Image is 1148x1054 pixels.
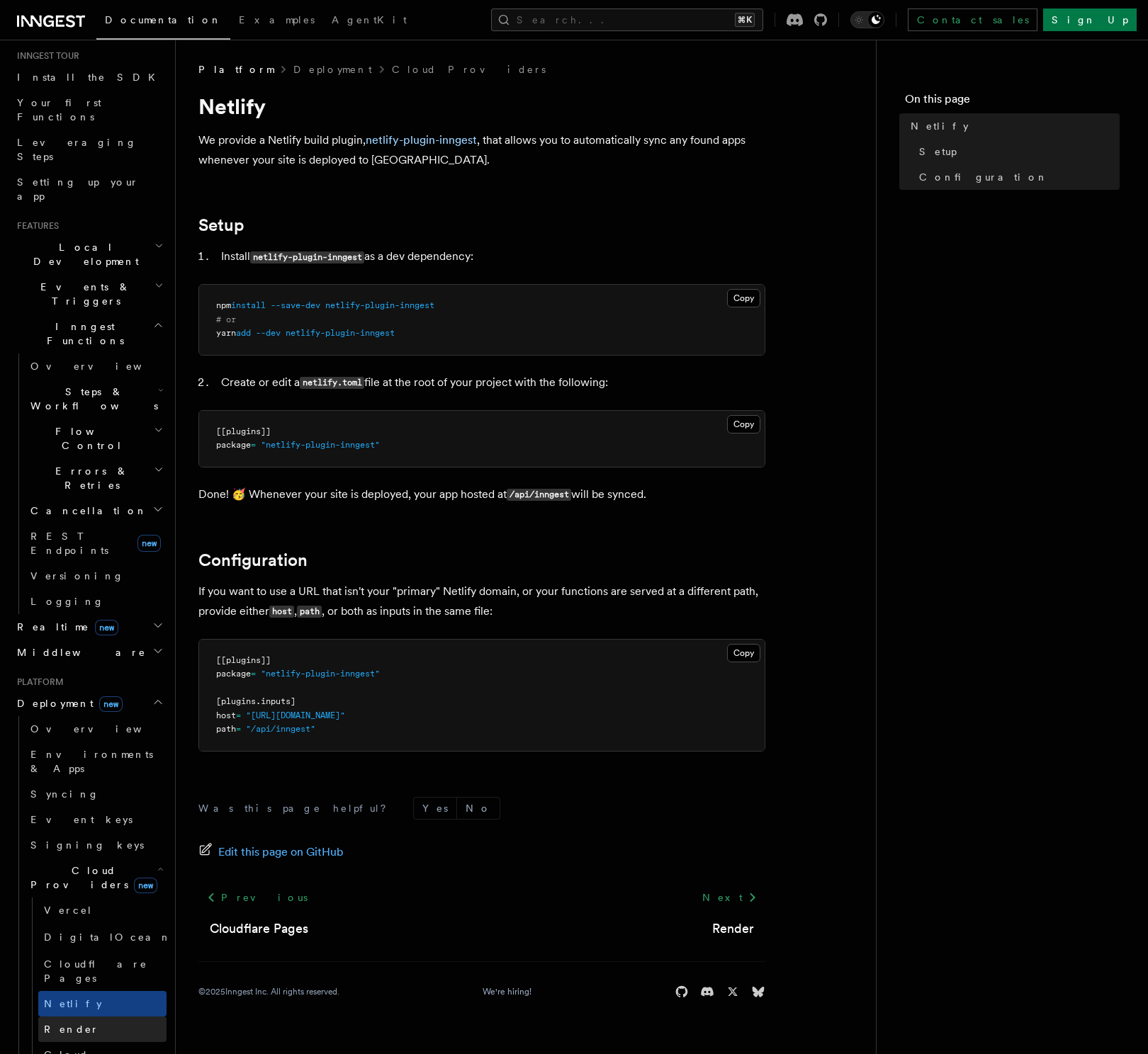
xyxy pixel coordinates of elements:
[11,640,167,665] button: Middleware
[25,385,158,413] span: Steps & Workflows
[25,353,167,379] a: Overview
[44,958,147,984] span: Cloudflare Pages
[217,373,765,393] li: Create or edit a file at the root of your project with the following:
[44,905,93,916] span: Vercel
[261,440,380,450] span: "netlify-plugin-inngest"
[25,498,167,523] button: Cancellation
[198,842,344,862] a: Edit this page on GitHub
[11,353,167,614] div: Inngest Functions
[44,931,171,943] span: DigitalOcean
[38,897,167,923] a: Vercel
[25,589,167,614] a: Logging
[293,62,372,76] a: Deployment
[11,240,154,268] span: Local Development
[198,62,274,76] span: Platform
[913,164,1120,190] a: Configuration
[25,716,167,742] a: Overview
[11,274,167,314] button: Events & Triggers
[911,119,969,133] span: Netlify
[11,696,123,710] span: Deployment
[11,614,167,640] button: Realtimenew
[198,550,308,570] a: Configuration
[30,814,133,825] span: Event keys
[25,863,157,892] span: Cloud Providers
[17,137,137,162] span: Leveraging Steps
[210,919,308,939] a: Cloudflare Pages
[246,724,315,734] span: "/api/inngest"
[218,842,344,862] span: Edit this page on GitHub
[25,523,167,563] a: REST Endpointsnew
[919,170,1048,184] span: Configuration
[30,839,144,851] span: Signing keys
[11,314,167,353] button: Inngest Functions
[11,280,154,308] span: Events & Triggers
[325,300,434,310] span: netlify-plugin-inngest
[198,130,765,170] p: We provide a Netlify build plugin, , that allows you to automatically sync any found apps wheneve...
[392,62,546,76] a: Cloud Providers
[727,289,760,307] button: Copy
[198,93,765,119] h1: Netlify
[236,724,241,734] span: =
[905,113,1120,139] a: Netlify
[905,91,1120,113] h4: On this page
[30,723,176,735] span: Overview
[11,130,167,169] a: Leveraging Steps
[25,424,154,453] span: Flow Control
[11,676,64,688] span: Platform
[297,606,322,618] code: path
[323,4,415,38] a: AgentKit
[25,419,167,458] button: Flow Control
[269,606,294,618] code: host
[491,8,763,31] button: Search...⌘K
[216,314,236,324] span: # or
[231,300,266,310] span: install
[95,620,118,635] span: new
[38,951,167,991] a: Cloudflare Pages
[25,563,167,589] a: Versioning
[25,858,167,897] button: Cloud Providersnew
[1043,8,1137,31] a: Sign Up
[236,328,251,338] span: add
[256,328,281,338] span: --dev
[25,832,167,858] a: Signing keys
[30,749,153,774] span: Environments & Apps
[908,8,1037,31] a: Contact sales
[198,582,765,622] p: If you want to use a URL that isn't your "primary" Netlify domain, or your functions are served a...
[99,696,123,712] span: new
[507,489,571,501] code: /api/inngest
[236,710,241,720] span: =
[11,220,59,232] span: Features
[11,645,146,659] span: Middleware
[30,788,99,800] span: Syncing
[216,710,236,720] span: host
[216,669,251,679] span: package
[216,440,251,450] span: package
[11,90,167,130] a: Your first Functions
[246,710,345,720] span: "[URL][DOMAIN_NAME]"
[300,377,364,389] code: netlify.toml
[727,644,760,662] button: Copy
[251,440,256,450] span: =
[25,781,167,807] a: Syncing
[30,570,124,582] span: Versioning
[216,300,231,310] span: npm
[286,328,395,338] span: netlify-plugin-inngest
[38,991,167,1016] a: Netlify
[850,11,884,28] button: Toggle dark mode
[25,464,154,492] span: Errors & Retries
[735,13,755,27] kbd: ⌘K
[11,169,167,209] a: Setting up your app
[25,379,167,419] button: Steps & Workflows
[198,801,396,815] p: Was this page helpful?
[250,251,364,263] code: netlify-plugin-inngest
[30,361,176,372] span: Overview
[271,300,320,310] span: --save-dev
[216,724,236,734] span: path
[11,64,167,90] a: Install the SDK
[17,176,139,202] span: Setting up your app
[17,97,101,123] span: Your first Functions
[96,4,230,40] a: Documentation
[11,50,79,62] span: Inngest tour
[11,620,118,634] span: Realtime
[11,319,153,348] span: Inngest Functions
